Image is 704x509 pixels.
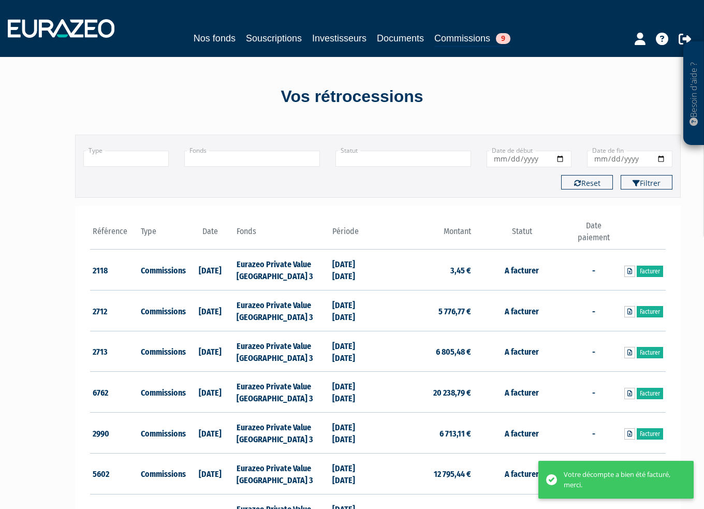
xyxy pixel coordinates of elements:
[90,331,138,372] td: 2713
[688,47,700,140] p: Besoin d'aide ?
[138,331,186,372] td: Commissions
[90,413,138,454] td: 2990
[138,250,186,290] td: Commissions
[186,372,234,413] td: [DATE]
[234,290,330,331] td: Eurazeo Private Value [GEOGRAPHIC_DATA] 3
[186,250,234,290] td: [DATE]
[90,453,138,494] td: 5602
[138,372,186,413] td: Commissions
[186,290,234,331] td: [DATE]
[474,220,569,250] th: Statut
[570,290,618,331] td: -
[570,250,618,290] td: -
[138,413,186,454] td: Commissions
[564,470,678,490] div: Votre décompte a bien été facturé, merci.
[234,453,330,494] td: Eurazeo Private Value [GEOGRAPHIC_DATA] 3
[637,428,663,440] a: Facturer
[474,413,569,454] td: A facturer
[8,19,114,38] img: 1732889491-logotype_eurazeo_blanc_rvb.png
[570,220,618,250] th: Date paiement
[378,413,474,454] td: 6 713,11 €
[378,372,474,413] td: 20 238,79 €
[434,31,510,47] a: Commissions9
[474,290,569,331] td: A facturer
[637,347,663,358] a: Facturer
[90,290,138,331] td: 2712
[312,31,366,46] a: Investisseurs
[186,453,234,494] td: [DATE]
[234,220,330,250] th: Fonds
[234,372,330,413] td: Eurazeo Private Value [GEOGRAPHIC_DATA] 3
[570,413,618,454] td: -
[378,250,474,290] td: 3,45 €
[138,220,186,250] th: Type
[138,453,186,494] td: Commissions
[637,266,663,277] a: Facturer
[570,331,618,372] td: -
[246,31,302,46] a: Souscriptions
[474,250,569,290] td: A facturer
[138,290,186,331] td: Commissions
[621,175,672,190] button: Filtrer
[234,250,330,290] td: Eurazeo Private Value [GEOGRAPHIC_DATA] 3
[378,290,474,331] td: 5 776,77 €
[637,306,663,317] a: Facturer
[330,413,378,454] td: [DATE] [DATE]
[90,250,138,290] td: 2118
[330,290,378,331] td: [DATE] [DATE]
[330,220,378,250] th: Période
[377,31,424,46] a: Documents
[330,250,378,290] td: [DATE] [DATE]
[570,372,618,413] td: -
[496,33,510,44] span: 9
[378,331,474,372] td: 6 805,48 €
[330,453,378,494] td: [DATE] [DATE]
[570,453,618,494] td: -
[330,331,378,372] td: [DATE] [DATE]
[186,413,234,454] td: [DATE]
[378,220,474,250] th: Montant
[378,453,474,494] td: 12 795,44 €
[186,331,234,372] td: [DATE]
[186,220,234,250] th: Date
[90,372,138,413] td: 6762
[57,85,647,109] div: Vos rétrocessions
[474,331,569,372] td: A facturer
[234,331,330,372] td: Eurazeo Private Value [GEOGRAPHIC_DATA] 3
[474,453,569,494] td: A facturer
[330,372,378,413] td: [DATE] [DATE]
[90,220,138,250] th: Référence
[561,175,613,190] button: Reset
[637,388,663,399] a: Facturer
[474,372,569,413] td: A facturer
[234,413,330,454] td: Eurazeo Private Value [GEOGRAPHIC_DATA] 3
[194,31,236,46] a: Nos fonds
